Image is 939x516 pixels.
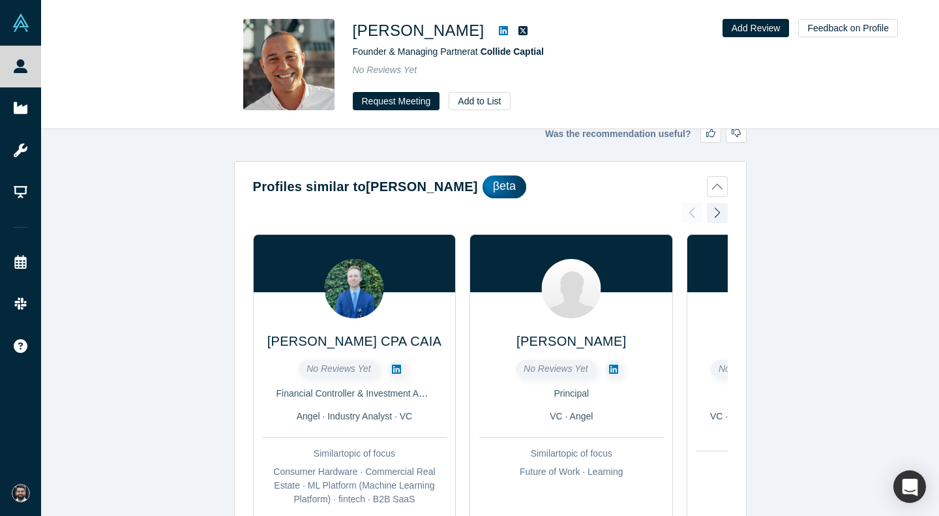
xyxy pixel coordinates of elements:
a: Collide Captial [481,46,544,57]
div: Was the recommendation useful? [234,125,747,143]
button: Add Review [723,19,790,37]
div: VC · Freelancer / Consultant · Channel Partner · Lecturer [696,410,880,437]
h2: Profiles similar to [PERSON_NAME] [253,177,478,196]
img: Rafi Wadan's Account [12,484,30,502]
span: Principal [554,388,589,399]
span: No Reviews Yet [306,363,371,374]
a: [PERSON_NAME] CPA CAIA [267,334,441,348]
img: Mujtaba Wani's Profile Image [542,259,601,318]
div: Angel · Industry Analyst · VC [263,410,447,423]
button: Add to List [449,92,510,110]
span: No Reviews Yet [719,363,783,374]
h1: [PERSON_NAME] [353,19,484,42]
img: Aaron Samuels's Profile Image [243,19,335,110]
span: No Reviews Yet [353,65,417,75]
span: Consumer Hardware · Commercial Real Estate · ML Platform (Machine Learning Platform) · fintech · ... [273,466,435,504]
button: Request Meeting [353,92,440,110]
div: Similar topic of focus [479,447,663,461]
span: Founder & Managing Partner at [353,46,544,57]
div: Similar topic of focus [696,461,880,474]
span: No Reviews Yet [524,363,588,374]
div: VC · Angel [479,410,663,423]
button: Feedback on Profile [798,19,898,37]
span: Future of Work · Learning [520,466,623,477]
div: Similar topic of focus [263,447,447,461]
a: [PERSON_NAME] [516,334,626,348]
img: Blake Oswalt CPA CAIA's Profile Image [325,259,384,318]
button: Profiles similar to[PERSON_NAME]βeta [253,175,728,198]
img: Alchemist Vault Logo [12,14,30,32]
span: Financial Controller & Investment Analyst [276,388,443,399]
div: βeta [483,175,526,198]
